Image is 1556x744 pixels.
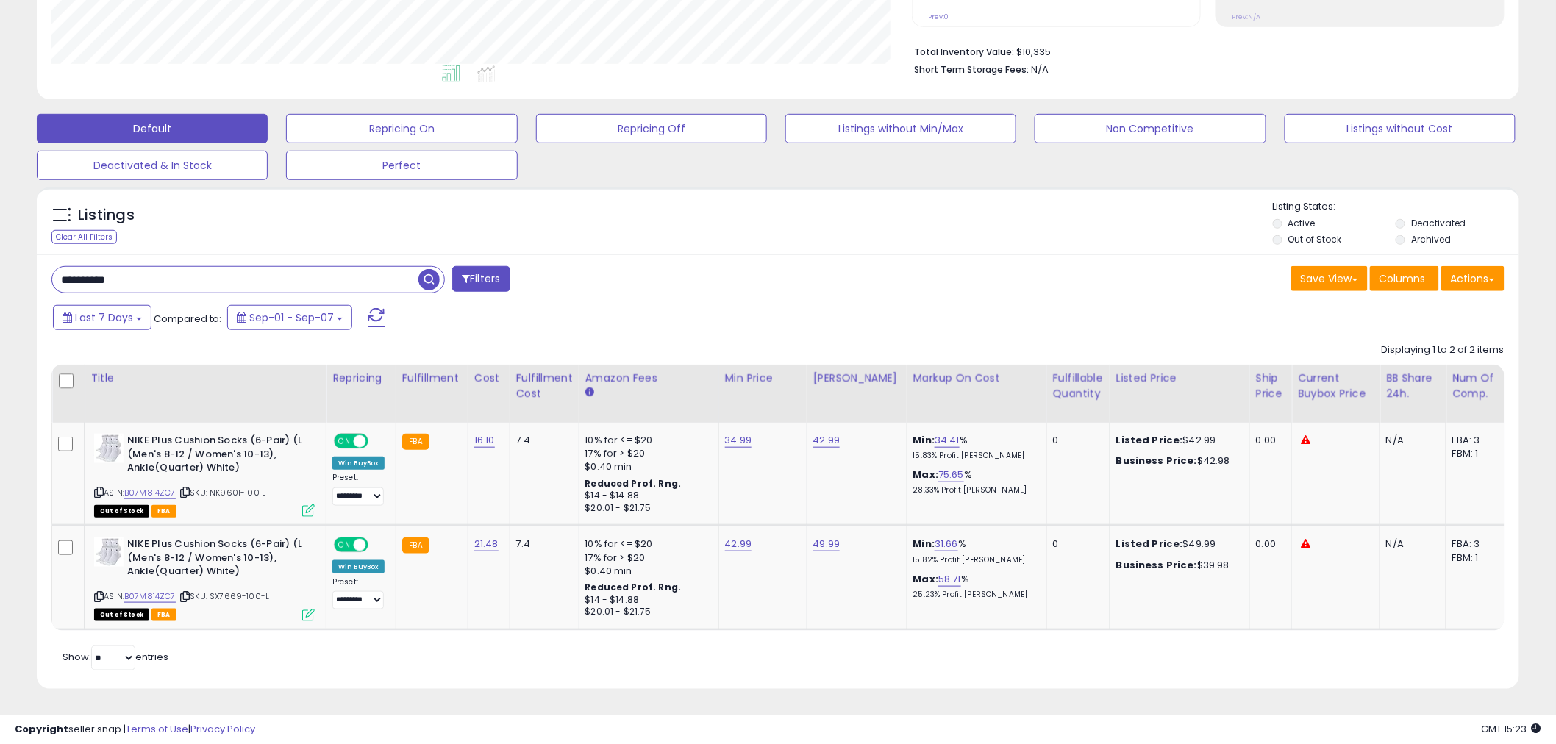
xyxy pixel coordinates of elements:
div: 0.00 [1256,434,1280,447]
button: Sep-01 - Sep-07 [227,305,352,330]
div: N/A [1386,434,1435,447]
span: | SKU: SX7669-100-L [178,590,269,602]
div: Clear All Filters [51,230,117,244]
b: Business Price: [1116,558,1197,572]
b: Short Term Storage Fees: [914,63,1029,76]
button: Last 7 Days [53,305,151,330]
span: Columns [1380,271,1426,286]
a: Privacy Policy [190,722,255,736]
button: Deactivated & In Stock [37,151,268,180]
a: 42.99 [725,537,752,551]
span: ON [335,435,354,448]
div: 0.00 [1256,537,1280,551]
button: Columns [1370,266,1439,291]
div: % [913,468,1035,496]
p: 25.23% Profit [PERSON_NAME] [913,590,1035,600]
b: Min: [913,537,935,551]
button: Repricing On [286,114,517,143]
span: Last 7 Days [75,310,133,325]
div: Cost [474,371,504,386]
div: Listed Price [1116,371,1243,386]
a: B07M814ZC7 [124,590,176,603]
p: Listing States: [1273,200,1519,214]
div: Fulfillment [402,371,462,386]
div: $49.99 [1116,537,1238,551]
div: % [913,537,1035,565]
label: Archived [1411,233,1451,246]
h5: Listings [78,205,135,226]
div: 17% for > $20 [585,551,707,565]
div: % [913,573,1035,600]
small: FBA [402,537,429,554]
button: Save View [1291,266,1368,291]
div: $42.99 [1116,434,1238,447]
div: Repricing [332,371,390,386]
span: All listings that are currently out of stock and unavailable for purchase on Amazon [94,505,149,518]
div: $20.01 - $21.75 [585,502,707,515]
b: Reduced Prof. Rng. [585,477,682,490]
span: OFF [366,539,390,551]
div: FBM: 1 [1452,447,1501,460]
button: Listings without Cost [1285,114,1516,143]
div: Ship Price [1256,371,1285,401]
div: $39.98 [1116,559,1238,572]
button: Non Competitive [1035,114,1266,143]
p: 15.83% Profit [PERSON_NAME] [913,451,1035,461]
small: FBA [402,434,429,450]
a: Terms of Use [126,722,188,736]
a: 75.65 [938,468,964,482]
small: Amazon Fees. [585,386,594,399]
span: OFF [366,435,390,448]
a: 31.66 [935,537,958,551]
b: NIKE Plus Cushion Socks (6-Pair) (L (Men's 8-12 / Women's 10-13), Ankle(Quarter) White) [127,434,306,479]
label: Active [1288,217,1316,229]
a: 49.99 [813,537,841,551]
div: $42.98 [1116,454,1238,468]
label: Out of Stock [1288,233,1342,246]
button: Listings without Min/Max [785,114,1016,143]
div: 17% for > $20 [585,447,707,460]
div: FBA: 3 [1452,434,1501,447]
span: 2025-09-15 15:23 GMT [1482,722,1541,736]
b: Business Price: [1116,454,1197,468]
a: 34.99 [725,433,752,448]
small: Prev: 0 [928,12,949,21]
small: Prev: N/A [1232,12,1260,21]
span: FBA [151,609,176,621]
span: Sep-01 - Sep-07 [249,310,334,325]
div: $0.40 min [585,460,707,473]
p: 15.82% Profit [PERSON_NAME] [913,555,1035,565]
div: 0 [1053,434,1099,447]
b: Listed Price: [1116,537,1183,551]
button: Perfect [286,151,517,180]
div: seller snap | | [15,723,255,737]
div: Title [90,371,320,386]
a: B07M814ZC7 [124,487,176,499]
b: Total Inventory Value: [914,46,1014,58]
div: Num of Comp. [1452,371,1506,401]
div: Markup on Cost [913,371,1041,386]
b: NIKE Plus Cushion Socks (6-Pair) (L (Men's 8-12 / Women's 10-13), Ankle(Quarter) White) [127,537,306,582]
div: Fulfillable Quantity [1053,371,1104,401]
th: The percentage added to the cost of goods (COGS) that forms the calculator for Min & Max prices. [907,365,1046,423]
div: Amazon Fees [585,371,713,386]
div: 10% for <= $20 [585,537,707,551]
span: ON [335,539,354,551]
button: Actions [1441,266,1505,291]
a: 58.71 [938,572,961,587]
b: Reduced Prof. Rng. [585,581,682,593]
img: 41o32+pIReL._SL40_.jpg [94,434,124,463]
div: Fulfillment Cost [516,371,573,401]
div: [PERSON_NAME] [813,371,901,386]
a: 42.99 [813,433,841,448]
span: FBA [151,505,176,518]
span: Compared to: [154,312,221,326]
div: FBM: 1 [1452,551,1501,565]
div: Displaying 1 to 2 of 2 items [1382,343,1505,357]
div: 0 [1053,537,1099,551]
a: 34.41 [935,433,960,448]
button: Filters [452,266,510,292]
b: Max: [913,572,939,586]
div: $14 - $14.88 [585,594,707,607]
span: All listings that are currently out of stock and unavailable for purchase on Amazon [94,609,149,621]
